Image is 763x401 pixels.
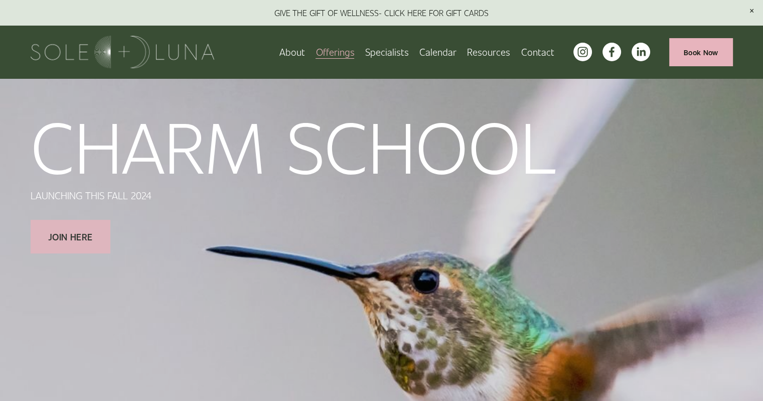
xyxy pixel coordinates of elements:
[632,43,650,61] a: LinkedIn
[31,220,110,253] a: JOIN HERE
[669,38,732,66] a: Book Now
[31,36,215,68] img: Sole + Luna
[316,43,354,61] a: folder dropdown
[467,44,510,60] span: Resources
[419,43,456,61] a: Calendar
[316,44,354,60] span: Offerings
[521,43,554,61] a: Contact
[365,43,409,61] a: Specialists
[31,109,556,180] p: CHARM SCHOOL
[279,43,305,61] a: About
[467,43,510,61] a: folder dropdown
[602,43,621,61] a: facebook-unauth
[31,188,557,203] p: LAUNCHING THIS FALL 2024
[573,43,592,61] a: instagram-unauth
